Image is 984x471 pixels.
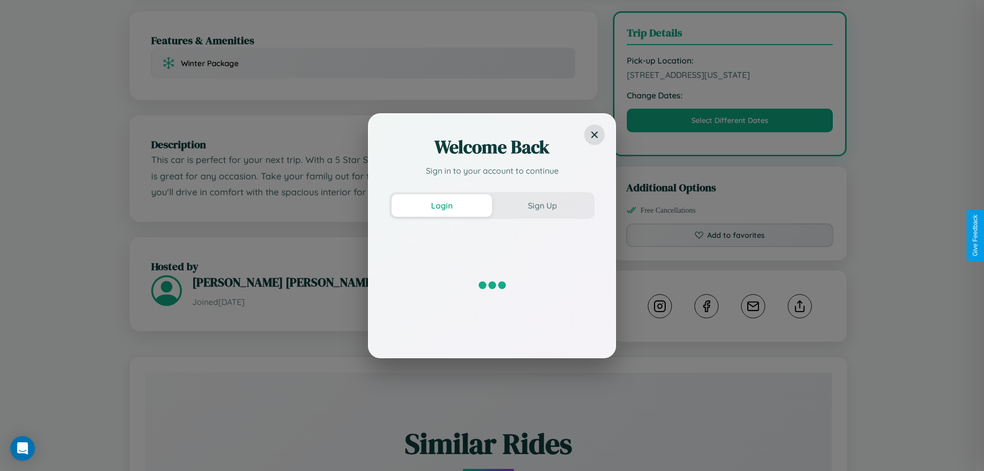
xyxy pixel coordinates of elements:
[972,215,979,256] div: Give Feedback
[10,436,35,461] div: Open Intercom Messenger
[389,135,594,159] h2: Welcome Back
[492,194,592,217] button: Sign Up
[392,194,492,217] button: Login
[389,165,594,177] p: Sign in to your account to continue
